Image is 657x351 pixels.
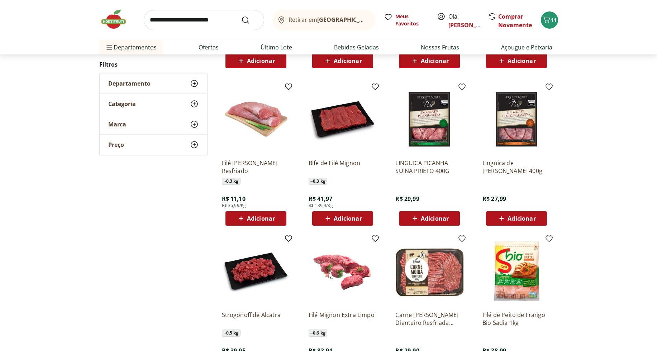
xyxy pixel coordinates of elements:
span: ~ 0,6 kg [309,330,327,337]
input: search [144,10,264,30]
button: Adicionar [312,54,373,68]
a: Strogonoff de Alcatra [222,311,290,327]
span: Adicionar [334,58,362,64]
a: Bife de Filé Mignon [309,159,377,175]
button: Adicionar [312,211,373,226]
span: Marca [108,121,126,128]
a: Ofertas [199,43,219,52]
a: Linguica de [PERSON_NAME] 400g [482,159,551,175]
button: Adicionar [486,211,547,226]
img: Carne Moída Bovina Dianteiro Resfriada Natural da Terra 500g [395,237,463,305]
button: Submit Search [241,16,258,24]
a: Filé [PERSON_NAME] Resfriado [222,159,290,175]
img: Hortifruti [99,9,135,30]
span: Categoria [108,100,136,107]
a: Bebidas Geladas [334,43,379,52]
span: R$ 29,99 [395,195,419,203]
a: Carne [PERSON_NAME] Dianteiro Resfriada Natural da Terra 500g [395,311,463,327]
span: ~ 0,3 kg [309,178,327,185]
span: ~ 0,3 kg [222,178,241,185]
button: Preço [100,135,207,155]
a: Comprar Novamente [498,13,532,29]
button: Menu [105,39,114,56]
button: Marca [100,114,207,134]
a: Último Lote [261,43,292,52]
span: R$ 139,9/Kg [309,203,333,208]
button: Adicionar [399,54,460,68]
span: ~ 0,5 kg [222,330,241,337]
span: Departamentos [105,39,157,56]
span: Adicionar [247,58,275,64]
span: Olá, [448,12,480,29]
b: [GEOGRAPHIC_DATA]/[GEOGRAPHIC_DATA] [317,16,438,24]
button: Adicionar [486,54,547,68]
span: Adicionar [334,216,362,221]
h2: Filtros [99,57,208,72]
a: LINGUICA PICANHA SUINA PRIETO 400G [395,159,463,175]
a: Filé Mignon Extra Limpo [309,311,377,327]
button: Adicionar [225,54,286,68]
span: Adicionar [508,216,535,221]
img: Bife de Filé Mignon [309,85,377,153]
span: Meus Favoritos [395,13,428,27]
img: Linguica de Costelinha Suína Prieto 400g [482,85,551,153]
img: LINGUICA PICANHA SUINA PRIETO 400G [395,85,463,153]
img: Filé Mignon Extra Limpo [309,237,377,305]
span: Preço [108,141,124,148]
a: Açougue e Peixaria [501,43,552,52]
span: Departamento [108,80,151,87]
button: Adicionar [399,211,460,226]
button: Categoria [100,94,207,114]
a: [PERSON_NAME] [448,21,495,29]
button: Carrinho [541,11,558,29]
span: Adicionar [421,58,449,64]
span: R$ 11,10 [222,195,246,203]
span: R$ 41,97 [309,195,332,203]
button: Retirar em[GEOGRAPHIC_DATA]/[GEOGRAPHIC_DATA] [273,10,375,30]
a: Nossas Frutas [421,43,459,52]
span: Retirar em [289,16,368,23]
span: Adicionar [247,216,275,221]
span: Adicionar [421,216,449,221]
img: Strogonoff de Alcatra [222,237,290,305]
button: Adicionar [225,211,286,226]
button: Departamento [100,73,207,93]
img: Filé de Peito de Frango Bio Sadia 1kg [482,237,551,305]
img: Filé Mignon Suíno Resfriado [222,85,290,153]
a: Filé de Peito de Frango Bio Sadia 1kg [482,311,551,327]
span: 11 [551,16,557,23]
a: Meus Favoritos [384,13,428,27]
span: R$ 27,99 [482,195,506,203]
span: R$ 36,99/Kg [222,203,246,208]
span: Adicionar [508,58,535,64]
